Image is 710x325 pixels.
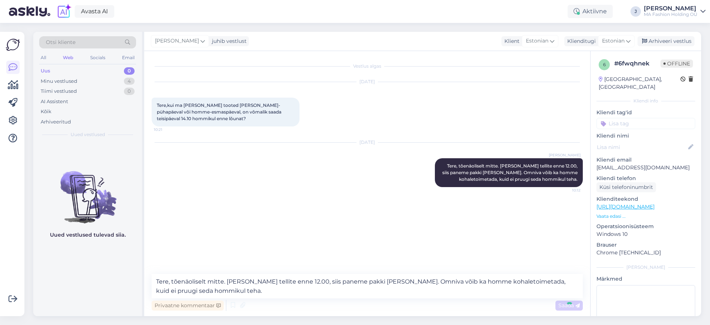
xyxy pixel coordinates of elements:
span: Otsi kliente [46,38,75,46]
span: Uued vestlused [71,131,105,138]
div: [DATE] [152,78,583,85]
span: [PERSON_NAME] [549,152,581,158]
div: Socials [89,53,107,62]
p: Operatsioonisüsteem [596,223,695,230]
span: Estonian [602,37,625,45]
div: Uus [41,67,50,75]
span: Offline [660,60,693,68]
div: [PERSON_NAME] [596,264,695,271]
span: Tere,kui ma [PERSON_NAME] tooted [PERSON_NAME]- pühapäeval või homme-esmaspäeval, on võmalik saad... [157,102,283,121]
div: J [630,6,641,17]
span: [PERSON_NAME] [155,37,199,45]
p: Märkmed [596,275,695,283]
div: Tiimi vestlused [41,88,77,95]
div: 0 [124,88,135,95]
p: [EMAIL_ADDRESS][DOMAIN_NAME] [596,164,695,172]
p: Kliendi email [596,156,695,164]
p: Vaata edasi ... [596,213,695,220]
div: MA Fashion Holding OÜ [644,11,697,17]
div: Arhiveeritud [41,118,71,126]
span: 6 [603,62,606,67]
span: Tere, tõenäoliselt mitte. [PERSON_NAME] tellite enne 12.00, siis paneme pakki [PERSON_NAME]. Omni... [442,163,579,182]
div: [GEOGRAPHIC_DATA], [GEOGRAPHIC_DATA] [599,75,680,91]
p: Kliendi tag'id [596,109,695,116]
p: Kliendi nimi [596,132,695,140]
div: Aktiivne [568,5,613,18]
div: All [39,53,48,62]
img: No chats [33,158,142,224]
div: 0 [124,67,135,75]
p: Windows 10 [596,230,695,238]
input: Lisa nimi [597,143,687,151]
div: Klienditugi [564,37,596,45]
img: Askly Logo [6,38,20,52]
span: 10:12 [553,187,581,193]
img: explore-ai [56,4,72,19]
span: 10:21 [154,127,182,132]
div: 4 [124,78,135,85]
div: [DATE] [152,139,583,146]
div: AI Assistent [41,98,68,105]
span: Estonian [526,37,548,45]
p: Brauser [596,241,695,249]
p: Kliendi telefon [596,175,695,182]
input: Lisa tag [596,118,695,129]
div: Minu vestlused [41,78,77,85]
div: Arhiveeri vestlus [638,36,694,46]
div: # 6fwqhnek [614,59,660,68]
div: Vestlus algas [152,63,583,70]
div: Email [121,53,136,62]
a: Avasta AI [75,5,114,18]
a: [PERSON_NAME]MA Fashion Holding OÜ [644,6,706,17]
p: Uued vestlused tulevad siia. [50,231,126,239]
a: [URL][DOMAIN_NAME] [596,203,655,210]
div: Küsi telefoninumbrit [596,182,656,192]
div: Klient [501,37,520,45]
div: Kõik [41,108,51,115]
div: juhib vestlust [209,37,247,45]
p: Klienditeekond [596,195,695,203]
div: Kliendi info [596,98,695,104]
div: [PERSON_NAME] [644,6,697,11]
div: Web [61,53,75,62]
p: Chrome [TECHNICAL_ID] [596,249,695,257]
